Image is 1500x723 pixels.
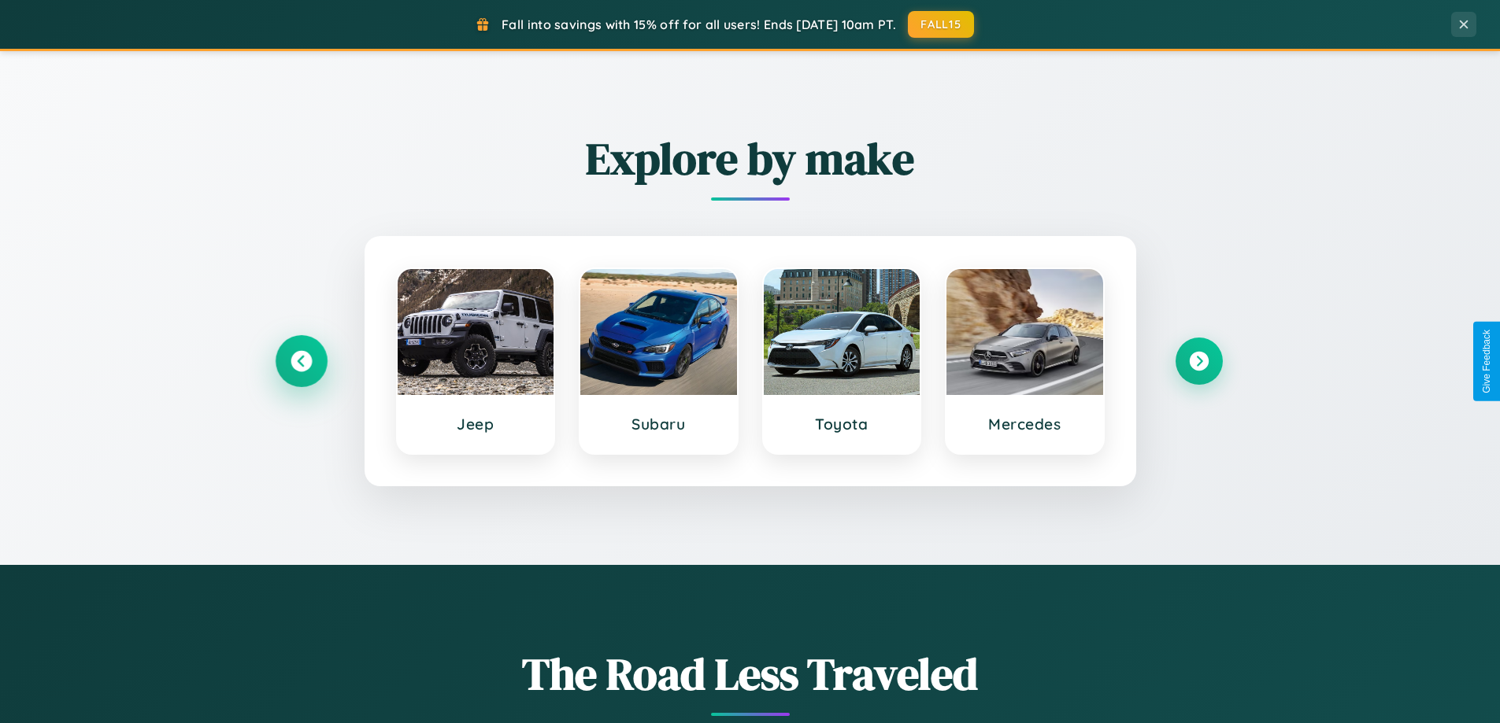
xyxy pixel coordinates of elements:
h1: The Road Less Traveled [278,644,1223,704]
h3: Subaru [596,415,721,433]
h3: Jeep [413,415,539,433]
div: Give Feedback [1481,330,1492,393]
button: FALL15 [908,11,974,38]
h3: Toyota [780,415,905,433]
h2: Explore by make [278,128,1223,189]
span: Fall into savings with 15% off for all users! Ends [DATE] 10am PT. [502,17,896,32]
h3: Mercedes [962,415,1087,433]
